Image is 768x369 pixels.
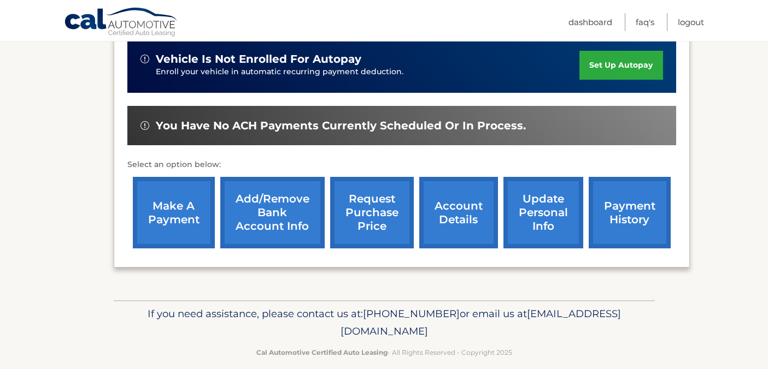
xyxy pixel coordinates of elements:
p: Select an option below: [127,158,676,171]
a: FAQ's [636,13,654,31]
span: [PHONE_NUMBER] [363,307,460,320]
span: vehicle is not enrolled for autopay [156,52,361,66]
p: - All Rights Reserved - Copyright 2025 [121,347,648,358]
a: Dashboard [568,13,612,31]
strong: Cal Automotive Certified Auto Leasing [256,348,388,356]
span: You have no ACH payments currently scheduled or in process. [156,119,526,133]
p: If you need assistance, please contact us at: or email us at [121,305,648,340]
a: Add/Remove bank account info [220,177,325,248]
a: set up autopay [579,51,663,80]
a: request purchase price [330,177,414,248]
span: [EMAIL_ADDRESS][DOMAIN_NAME] [341,307,621,337]
a: make a payment [133,177,215,248]
p: Enroll your vehicle in automatic recurring payment deduction. [156,66,580,78]
a: Cal Automotive [64,7,179,39]
img: alert-white.svg [140,55,149,63]
a: Logout [678,13,704,31]
a: payment history [589,177,671,248]
a: update personal info [503,177,583,248]
a: account details [419,177,498,248]
img: alert-white.svg [140,121,149,130]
